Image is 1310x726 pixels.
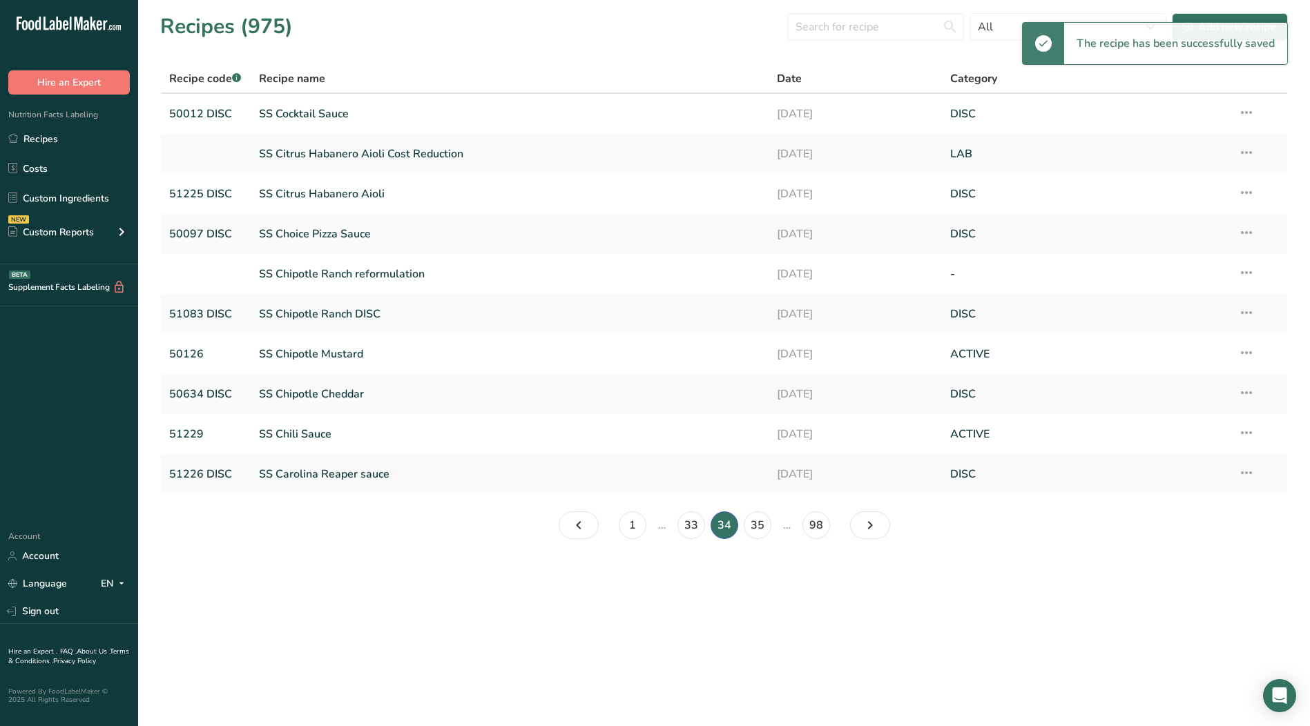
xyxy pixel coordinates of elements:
[777,99,933,128] a: [DATE]
[169,340,242,369] a: 50126
[259,259,761,288] a: SS Chipotle Ranch reformulation
[169,420,242,449] a: 51229
[259,179,761,208] a: SS Citrus Habanero Aioli
[950,139,1222,168] a: LAB
[60,647,77,656] a: FAQ .
[53,656,96,666] a: Privacy Policy
[169,219,242,248] a: 50097 DISC
[8,647,57,656] a: Hire an Expert .
[777,219,933,248] a: [DATE]
[777,70,802,87] span: Date
[850,511,890,539] a: Page 35.
[8,215,29,224] div: NEW
[777,460,933,489] a: [DATE]
[259,420,761,449] a: SS Chili Sauce
[259,139,761,168] a: SS Citrus Habanero Aioli Cost Reduction
[169,300,242,328] a: 51083 DISC
[259,99,761,128] a: SS Cocktail Sauce
[950,420,1222,449] a: ACTIVE
[1263,679,1296,712] div: Open Intercom Messenger
[950,460,1222,489] a: DISC
[619,511,646,539] a: Page 1.
[259,70,325,87] span: Recipe name
[8,70,130,95] button: Hire an Expert
[169,380,242,409] a: 50634 DISC
[744,511,771,539] a: Page 35.
[950,70,997,87] span: Category
[77,647,110,656] a: About Us .
[777,300,933,328] a: [DATE]
[950,259,1222,288] a: -
[559,511,599,539] a: Page 33.
[777,179,933,208] a: [DATE]
[169,71,241,86] span: Recipe code
[8,225,94,239] div: Custom Reports
[101,576,130,592] div: EN
[950,380,1222,409] a: DISC
[169,179,242,208] a: 51225 DISC
[259,300,761,328] a: SS Chipotle Ranch DISC
[160,11,293,42] h1: Recipes (975)
[802,511,830,539] a: Page 98.
[777,380,933,409] a: [DATE]
[8,571,67,596] a: Language
[777,139,933,168] a: [DATE]
[950,179,1222,208] a: DISC
[1064,23,1287,64] div: The recipe has been successfully saved
[950,219,1222,248] a: DISC
[1184,19,1276,35] div: Add new recipe
[677,511,705,539] a: Page 33.
[950,340,1222,369] a: ACTIVE
[259,380,761,409] a: SS Chipotle Cheddar
[777,340,933,369] a: [DATE]
[259,460,761,489] a: SS Carolina Reaper sauce
[259,340,761,369] a: SS Chipotle Mustard
[169,99,242,128] a: 50012 DISC
[787,13,964,41] input: Search for recipe
[777,420,933,449] a: [DATE]
[950,300,1222,328] a: DISC
[8,687,130,704] div: Powered By FoodLabelMaker © 2025 All Rights Reserved
[777,259,933,288] a: [DATE]
[8,647,129,666] a: Terms & Conditions .
[9,271,30,279] div: BETA
[259,219,761,248] a: SS Choice Pizza Sauce
[169,460,242,489] a: 51226 DISC
[1172,13,1288,41] button: Add new recipe
[950,99,1222,128] a: DISC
